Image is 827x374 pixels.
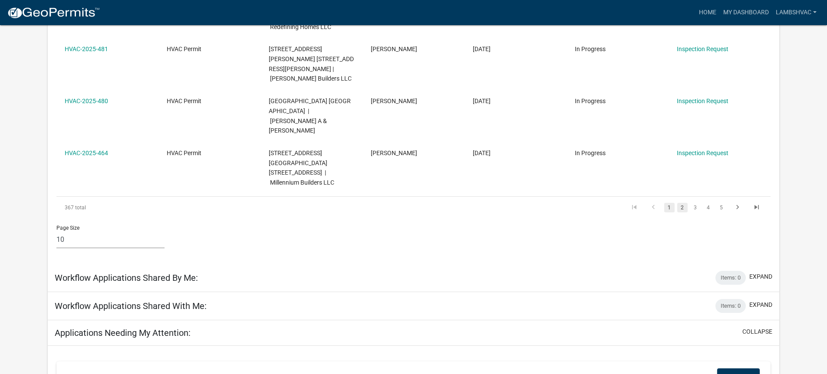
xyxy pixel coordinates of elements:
[371,98,417,104] span: Sara Lamb
[575,150,606,156] span: In Progress
[663,200,676,215] li: page 1
[65,150,108,156] a: HVAC-2025-464
[626,203,642,212] a: go to first page
[371,46,417,52] span: Sara Lamb
[742,327,772,336] button: collapse
[473,46,491,52] span: 08/04/2025
[664,203,675,212] a: 1
[677,203,688,212] a: 2
[65,98,108,104] a: HVAC-2025-480
[703,203,714,212] a: 4
[715,299,746,313] div: Items: 0
[55,328,191,338] h5: Applications Needing My Attention:
[748,203,765,212] a: go to last page
[689,200,702,215] li: page 3
[167,150,201,156] span: HVAC Permit
[56,197,198,218] div: 367 total
[690,203,701,212] a: 3
[269,98,351,134] span: 1608 TALL OAKS DRIVE 1608 Tall Oaks Drive | Estopinal Thresa A & Ashley
[695,4,720,21] a: Home
[473,150,491,156] span: 07/29/2025
[55,273,198,283] h5: Workflow Applications Shared By Me:
[772,4,820,21] a: Lambshvac
[716,203,727,212] a: 5
[371,150,417,156] span: Sara Lamb
[269,46,354,82] span: 2764 ABBY WOODS DRIVE 2762A Abby Woods Drive, LOT 49 | Witten Builders LLC
[269,150,334,186] span: 2086 ASTER DRIVE 2086 Aster Drive | Millennium Builders LLC
[575,98,606,104] span: In Progress
[677,98,728,104] a: Inspection Request
[677,46,728,52] a: Inspection Request
[167,46,201,52] span: HVAC Permit
[729,203,746,212] a: go to next page
[677,150,728,156] a: Inspection Request
[167,98,201,104] span: HVAC Permit
[645,203,662,212] a: go to previous page
[720,4,772,21] a: My Dashboard
[473,98,491,104] span: 08/04/2025
[65,46,108,52] a: HVAC-2025-481
[575,46,606,52] span: In Progress
[749,300,772,309] button: expand
[55,301,207,311] h5: Workflow Applications Shared With Me:
[702,200,715,215] li: page 4
[715,200,728,215] li: page 5
[715,271,746,285] div: Items: 0
[676,200,689,215] li: page 2
[749,272,772,281] button: expand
